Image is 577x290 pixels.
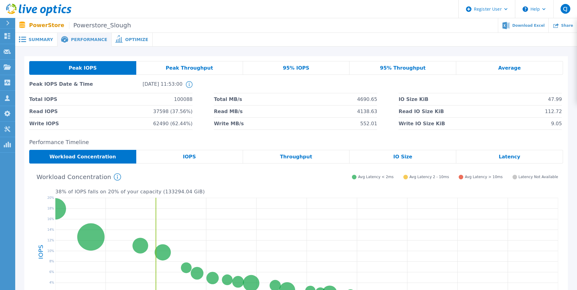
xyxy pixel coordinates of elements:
span: Peak IOPS [69,66,97,71]
span: Powerstore_Slough [69,22,131,29]
span: Latency Not Available [519,175,558,179]
span: Avg Latency 2 - 10ms [409,175,449,179]
span: Write MB/s [214,118,244,129]
p: 38 % of IOPS falls on 20 % of your capacity ( 133294.04 GiB ) [55,189,558,195]
span: Throughput [280,154,312,159]
h2: Performance Timeline [29,139,563,146]
span: Latency [499,154,520,159]
span: IO Size KiB [398,93,428,105]
span: 4690.65 [357,93,377,105]
span: IO Size [393,154,412,159]
span: IOPS [183,154,196,159]
span: 37598 (37.56%) [153,105,193,117]
span: Read IO Size KiB [398,105,444,117]
span: Average [498,66,521,71]
span: 47.99 [548,93,562,105]
p: PowerStore [29,22,131,29]
span: [DATE] 11:53:00 [106,81,182,93]
span: Download Excel [512,24,544,27]
span: CJ [563,6,567,11]
text: 20% [47,196,54,199]
span: Write IOPS [29,118,59,129]
span: Optimize [125,37,148,42]
span: 62490 (62.44%) [153,118,193,129]
span: Performance [71,37,107,42]
span: Workload Concentration [50,154,116,159]
h4: IOPS [38,229,44,274]
span: Peak IOPS Date & Time [29,81,106,93]
span: 95% Throughput [380,66,426,71]
h4: Workload Concentration [36,173,121,181]
span: Share [561,24,573,27]
span: Peak Throughput [166,66,213,71]
span: Total IOPS [29,93,57,105]
text: 4% [49,281,54,284]
text: 14% [47,228,54,231]
span: 112.72 [545,105,562,117]
span: 4138.63 [357,105,377,117]
span: 552.01 [360,118,377,129]
span: Read MB/s [214,105,242,117]
text: 18% [47,207,54,210]
span: 9.05 [551,118,562,129]
span: 95% IOPS [283,66,309,71]
span: Read IOPS [29,105,58,117]
span: Summary [29,37,53,42]
span: Avg Latency < 2ms [358,175,394,179]
text: 16% [47,217,54,221]
span: 100088 [174,93,193,105]
span: Avg Latency > 10ms [465,175,502,179]
span: Total MB/s [214,93,242,105]
span: Write IO Size KiB [398,118,445,129]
